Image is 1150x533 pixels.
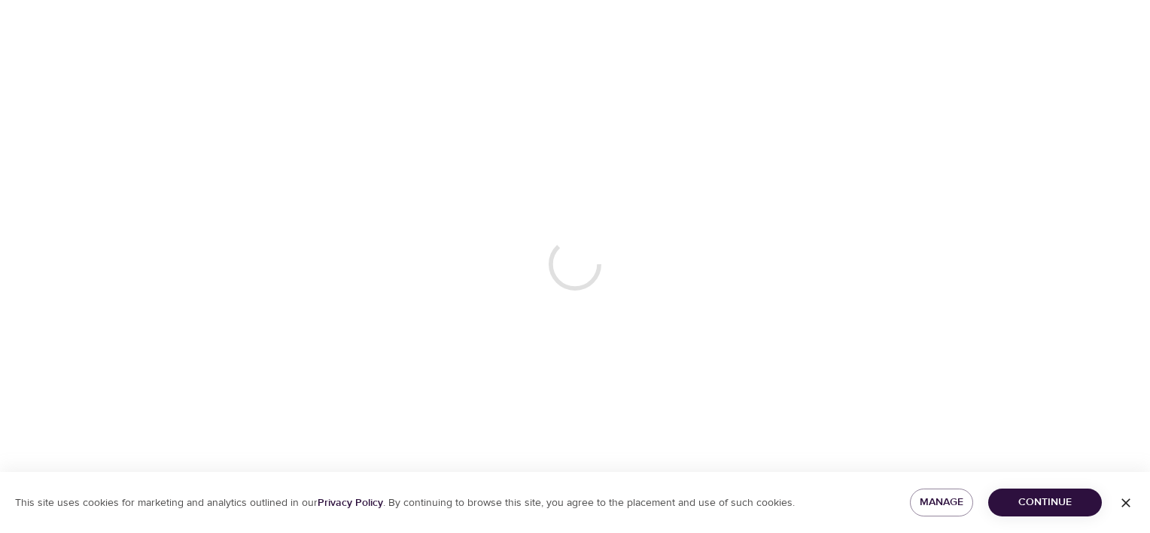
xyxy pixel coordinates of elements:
[988,489,1102,516] button: Continue
[318,496,383,510] a: Privacy Policy
[922,493,960,512] span: Manage
[910,489,972,516] button: Manage
[1000,493,1090,512] span: Continue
